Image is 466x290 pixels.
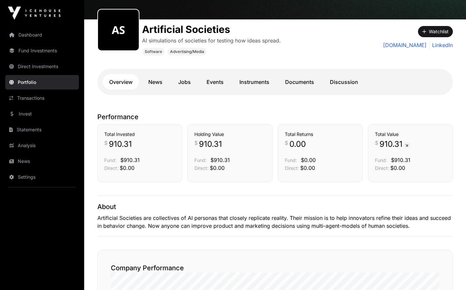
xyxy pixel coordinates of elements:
a: [DOMAIN_NAME] [383,41,427,49]
a: Analysis [5,138,79,153]
a: Overview [103,74,139,90]
span: $0.00 [300,165,315,171]
span: Fund: [104,157,116,163]
button: Watchlist [418,26,453,37]
a: Jobs [172,74,197,90]
span: $910.31 [210,157,230,163]
iframe: Chat Widget [433,258,466,290]
span: $0.00 [120,165,135,171]
span: $ [375,139,378,147]
span: $ [285,139,288,147]
h1: Artificial Societies [142,23,281,35]
span: Direct: [285,165,299,171]
a: Instruments [233,74,276,90]
a: Portfolio [5,75,79,90]
span: $0.00 [390,165,405,171]
span: $ [104,139,108,147]
a: Documents [279,74,321,90]
nav: Tabs [103,74,448,90]
span: $0.00 [301,157,316,163]
a: News [142,74,169,90]
span: Fund: [194,157,207,163]
span: 910.31 [199,139,222,149]
a: Events [200,74,230,90]
p: About [97,202,453,211]
span: $ [194,139,198,147]
h3: Total Value [375,131,446,138]
span: Direct: [104,165,118,171]
span: 0.00 [289,139,306,149]
a: LinkedIn [429,41,453,49]
p: Performance [97,112,453,121]
span: Advertising/Media [170,49,204,54]
span: Software [145,49,162,54]
span: $910.31 [120,157,140,163]
a: Fund Investments [5,43,79,58]
a: Invest [5,107,79,121]
span: $910.31 [391,157,410,163]
p: Artificial Societies are collectives of AI personas that closely replicate reality. Their mission... [97,214,453,230]
a: Discussion [323,74,365,90]
a: Settings [5,170,79,184]
span: Fund: [285,157,297,163]
span: Direct: [375,165,389,171]
h2: Company Performance [111,263,439,273]
a: News [5,154,79,169]
h3: Total Invested [104,131,175,138]
p: AI simulations of societies for testing how ideas spread. [142,37,281,44]
span: $0.00 [210,165,225,171]
a: Dashboard [5,28,79,42]
a: Statements [5,122,79,137]
span: Fund: [375,157,387,163]
img: artificial-societies418.png [101,12,136,48]
h3: Holding Value [194,131,265,138]
h3: Total Returns [285,131,356,138]
span: Direct: [194,165,208,171]
span: 910.31 [380,139,411,149]
img: Icehouse Ventures Logo [8,7,61,20]
a: Direct Investments [5,59,79,74]
a: Transactions [5,91,79,105]
span: 910.31 [109,139,132,149]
